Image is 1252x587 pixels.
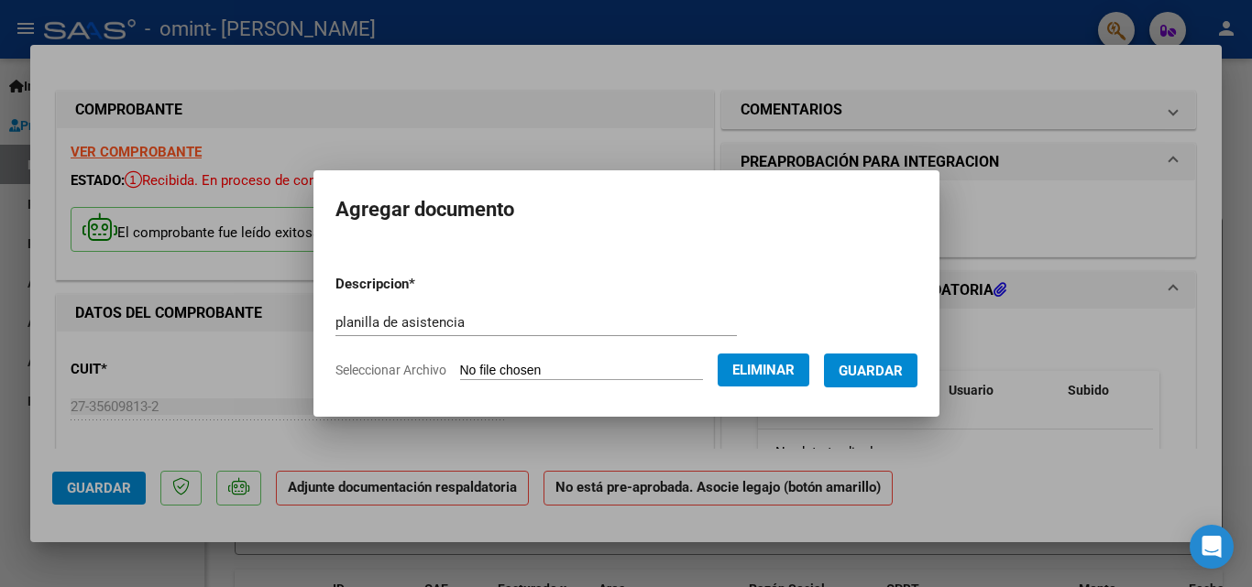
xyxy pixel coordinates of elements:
[1190,525,1234,569] div: Open Intercom Messenger
[335,363,446,377] span: Seleccionar Archivo
[335,192,917,227] h2: Agregar documento
[718,353,809,386] button: Eliminar
[839,363,903,379] span: Guardar
[335,274,511,295] p: Descripcion
[732,362,795,378] span: Eliminar
[824,353,917,387] button: Guardar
